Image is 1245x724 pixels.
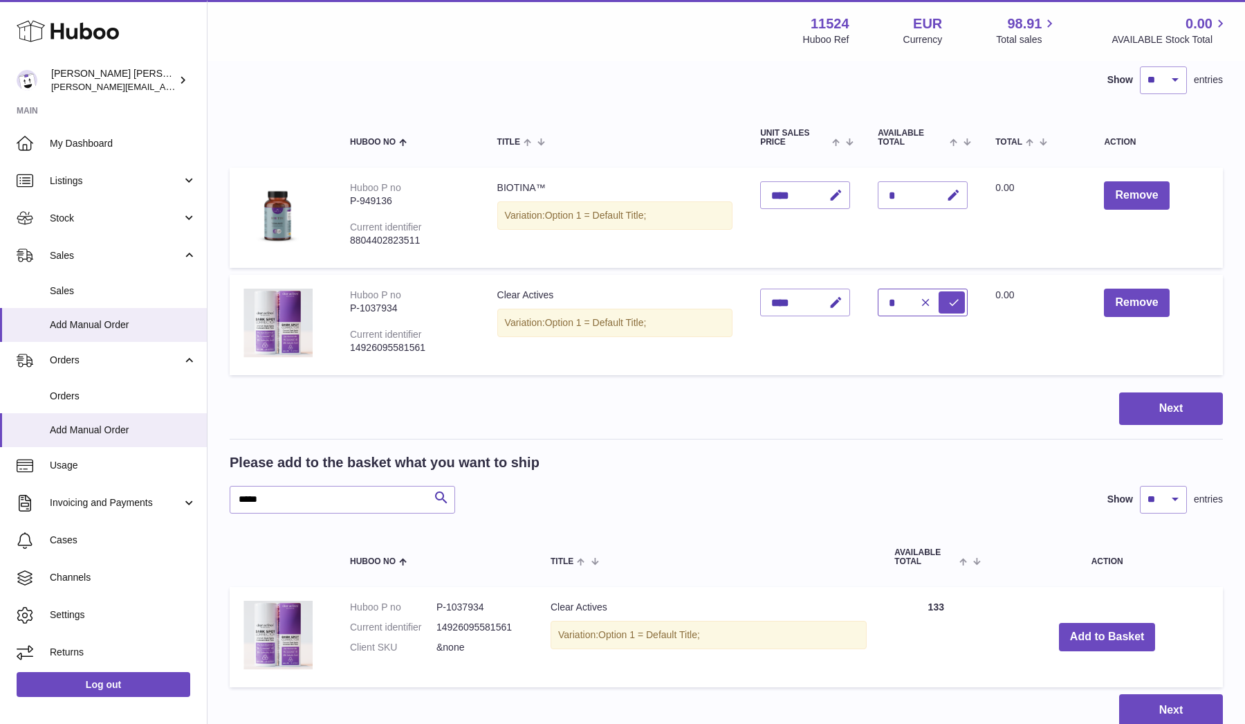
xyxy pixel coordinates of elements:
h2: Please add to the basket what you want to ship [230,453,539,472]
span: Invoicing and Payments [50,496,182,509]
div: P-1037934 [350,302,470,315]
div: [PERSON_NAME] [PERSON_NAME] [51,67,176,93]
td: Clear Actives [483,275,747,375]
dt: Huboo P no [350,601,436,614]
span: Total [995,138,1022,147]
strong: EUR [913,15,942,33]
span: Title [497,138,520,147]
div: Variation: [551,621,867,649]
dd: P-1037934 [436,601,523,614]
a: 0.00 AVAILABLE Stock Total [1112,15,1228,46]
span: [PERSON_NAME][EMAIL_ADDRESS][DOMAIN_NAME] [51,81,277,92]
span: AVAILABLE Stock Total [1112,33,1228,46]
div: P-949136 [350,194,470,208]
div: 14926095581561 [350,341,470,354]
img: Clear Actives [243,601,313,670]
span: Channels [50,571,196,584]
span: Sales [50,249,182,262]
span: Add Manual Order [50,424,196,437]
span: Huboo no [350,138,396,147]
a: Log out [17,672,190,697]
td: Clear Actives [537,587,880,687]
span: Cases [50,534,196,547]
span: Total sales [996,33,1058,46]
span: Option 1 = Default Title; [545,210,647,221]
span: Sales [50,284,196,298]
td: 133 [880,587,991,687]
span: 0.00 [995,182,1014,193]
span: 98.91 [1007,15,1042,33]
span: Huboo no [350,557,396,566]
span: Unit Sales Price [760,129,829,147]
span: Title [551,557,573,566]
img: BIOTINA™ [243,181,313,251]
div: Huboo P no [350,182,401,193]
button: Remove [1104,289,1169,317]
div: 8804402823511 [350,234,470,247]
span: Usage [50,459,196,472]
dd: 14926095581561 [436,621,523,634]
span: Settings [50,608,196,622]
button: Remove [1104,181,1169,210]
div: Current identifier [350,329,422,340]
button: Add to Basket [1059,623,1156,651]
span: Add Manual Order [50,318,196,332]
span: 0.00 [995,289,1014,300]
div: Variation: [497,309,733,337]
a: 98.91 Total sales [996,15,1058,46]
span: entries [1194,73,1223,87]
span: Orders [50,354,182,367]
div: Huboo Ref [803,33,849,46]
img: marie@teitv.com [17,70,37,91]
dt: Client SKU [350,641,436,654]
span: Option 1 = Default Title; [545,317,647,328]
td: BIOTINA™ [483,168,747,268]
dd: &none [436,641,523,654]
div: Action [1104,138,1209,147]
span: 0.00 [1186,15,1212,33]
span: Stock [50,212,182,225]
th: Action [991,534,1223,580]
button: Next [1119,392,1223,425]
span: AVAILABLE Total [878,129,946,147]
span: My Dashboard [50,137,196,150]
span: Listings [50,174,182,188]
div: Current identifier [350,221,422,233]
dt: Current identifier [350,621,436,634]
span: Orders [50,390,196,403]
span: Returns [50,646,196,659]
div: Currency [903,33,943,46]
strong: 11524 [811,15,849,33]
label: Show [1107,493,1133,506]
div: Variation: [497,201,733,230]
div: Huboo P no [350,289,401,300]
span: Option 1 = Default Title; [598,629,700,640]
img: Clear Actives [243,289,313,358]
span: entries [1194,493,1223,506]
label: Show [1107,73,1133,87]
span: AVAILABLE Total [894,548,956,566]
